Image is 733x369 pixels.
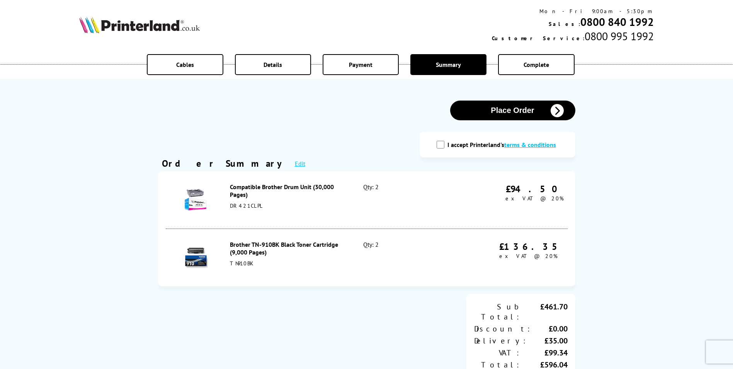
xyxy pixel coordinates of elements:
span: ex VAT @ 20% [499,253,558,260]
span: Customer Service: [492,35,585,42]
div: Compatible Brother Drum Unit (30,000 Pages) [230,183,347,198]
img: Brother TN-910BK Black Toner Cartridge (9,000 Pages) [182,243,209,270]
span: Details [264,61,282,68]
div: Brother TN-910BK Black Toner Cartridge (9,000 Pages) [230,241,347,256]
div: DR421CLPL [230,202,347,209]
label: I accept Printerland's [447,141,560,149]
div: Mon - Fri 9:00am - 5:30pm [492,8,654,15]
span: ex VAT @ 20% [505,195,564,202]
img: Printerland Logo [79,16,200,33]
button: Place Order [450,101,575,120]
div: Discount: [474,324,532,334]
div: Delivery: [474,336,527,346]
div: £35.00 [527,336,568,346]
div: £461.70 [521,302,568,322]
span: Payment [349,61,372,68]
div: VAT: [474,348,521,358]
span: 0800 995 1992 [585,29,654,43]
div: Order Summary [162,157,287,169]
div: £94.50 [505,183,564,195]
div: £0.00 [532,324,568,334]
a: 0800 840 1992 [580,15,654,29]
div: £136.35 [499,241,564,253]
div: £99.34 [521,348,568,358]
span: Cables [176,61,194,68]
span: Summary [436,61,461,68]
div: TN910BK [230,260,347,267]
div: Qty: 2 [363,183,443,217]
span: Complete [524,61,549,68]
span: Sales: [549,20,580,27]
a: modal_tc [504,141,556,149]
div: Sub Total: [474,302,521,322]
a: Edit [295,160,305,167]
div: Qty: 2 [363,241,443,275]
img: Compatible Brother Drum Unit (30,000 Pages) [182,186,209,213]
